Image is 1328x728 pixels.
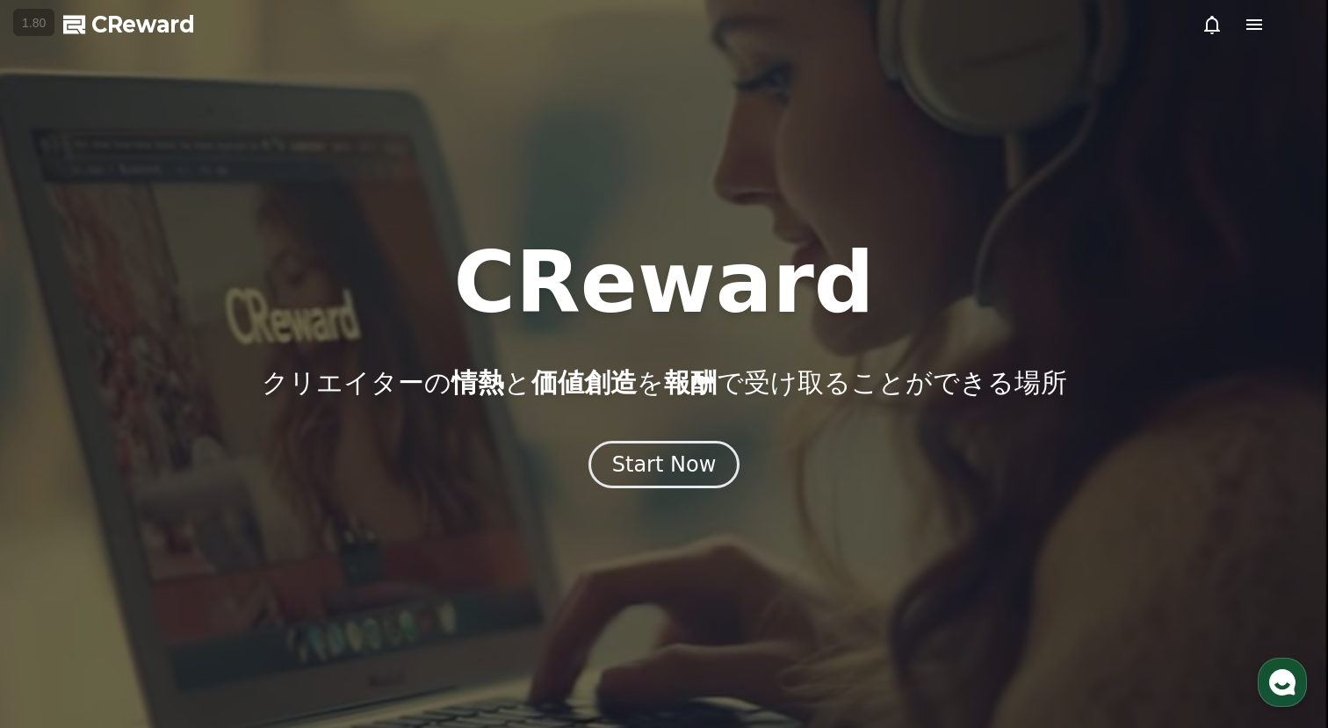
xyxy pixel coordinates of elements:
[150,584,192,598] span: チャット
[664,367,717,398] span: 報酬
[63,11,195,39] a: CReward
[5,557,116,601] a: ホーム
[116,557,227,601] a: チャット
[588,441,740,488] button: Start Now
[453,241,874,325] h1: CReward
[91,11,195,39] span: CReward
[531,367,637,398] span: 価値創造
[451,367,504,398] span: 情熱
[227,557,337,601] a: 設定
[45,583,76,597] span: ホーム
[271,583,292,597] span: 設定
[588,458,740,475] a: Start Now
[262,367,1067,399] p: クリエイターの と を で受け取ることができる場所
[612,450,717,479] div: Start Now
